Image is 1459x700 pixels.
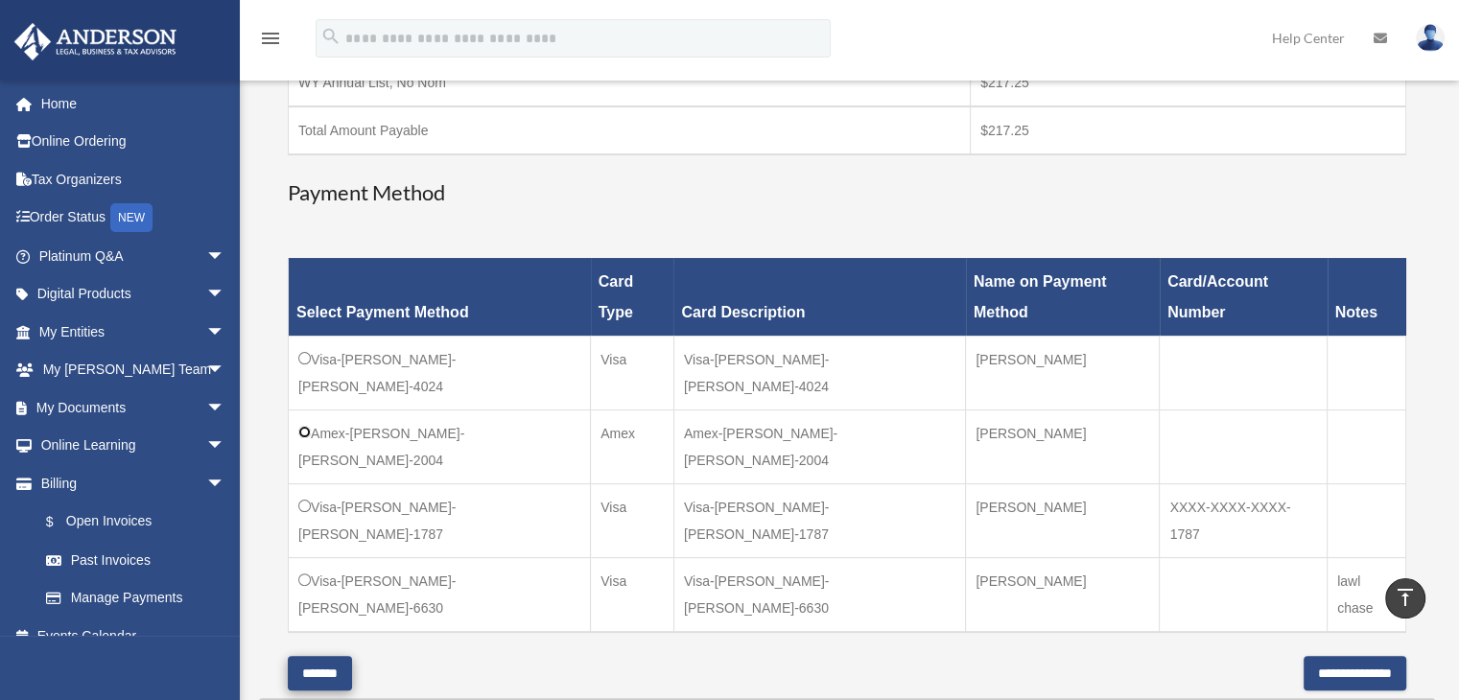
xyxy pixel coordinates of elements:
a: Home [13,84,254,123]
div: NEW [110,203,153,232]
td: Visa-[PERSON_NAME]-[PERSON_NAME]-4024 [289,336,591,409]
span: arrow_drop_down [206,388,245,428]
a: Online Ordering [13,123,254,161]
span: arrow_drop_down [206,351,245,390]
span: arrow_drop_down [206,464,245,503]
span: arrow_drop_down [206,313,245,352]
a: Events Calendar [13,617,254,655]
td: XXXX-XXXX-XXXX-1787 [1160,483,1328,557]
td: WY Annual List, No Nom [289,59,971,107]
a: Past Invoices [27,541,245,579]
a: $Open Invoices [27,502,235,542]
img: User Pic [1416,24,1445,52]
th: Card Description [673,258,965,336]
a: Order StatusNEW [13,198,254,238]
th: Card Type [591,258,674,336]
td: Visa [591,336,674,409]
img: Anderson Advisors Platinum Portal [9,23,182,60]
span: arrow_drop_down [206,427,245,466]
span: $ [57,510,66,534]
td: Amex-[PERSON_NAME]-[PERSON_NAME]-2004 [673,409,965,483]
span: arrow_drop_down [206,237,245,276]
a: Online Learningarrow_drop_down [13,427,254,465]
td: Visa-[PERSON_NAME]-[PERSON_NAME]-6630 [289,557,591,632]
a: menu [259,34,282,50]
th: Name on Payment Method [966,258,1160,336]
span: arrow_drop_down [206,275,245,315]
td: Visa [591,483,674,557]
td: $217.25 [971,59,1406,107]
th: Card/Account Number [1160,258,1328,336]
td: Visa-[PERSON_NAME]-[PERSON_NAME]-1787 [289,483,591,557]
td: Total Amount Payable [289,106,971,154]
td: Visa-[PERSON_NAME]-[PERSON_NAME]-4024 [673,336,965,409]
a: Manage Payments [27,579,245,618]
td: Visa-[PERSON_NAME]-[PERSON_NAME]-6630 [673,557,965,632]
td: Amex-[PERSON_NAME]-[PERSON_NAME]-2004 [289,409,591,483]
td: [PERSON_NAME] [966,409,1160,483]
a: Digital Productsarrow_drop_down [13,275,254,314]
td: Visa-[PERSON_NAME]-[PERSON_NAME]-1787 [673,483,965,557]
td: $217.25 [971,106,1406,154]
td: lawl chase [1328,557,1406,632]
a: My [PERSON_NAME] Teamarrow_drop_down [13,351,254,389]
a: Tax Organizers [13,160,254,198]
h3: Payment Method [288,178,1406,208]
i: vertical_align_top [1394,586,1417,609]
i: menu [259,27,282,50]
a: Billingarrow_drop_down [13,464,245,502]
a: Platinum Q&Aarrow_drop_down [13,237,254,275]
td: Amex [591,409,674,483]
a: vertical_align_top [1385,578,1425,618]
a: My Documentsarrow_drop_down [13,388,254,427]
td: [PERSON_NAME] [966,483,1160,557]
i: search [320,26,341,47]
td: [PERSON_NAME] [966,336,1160,409]
a: My Entitiesarrow_drop_down [13,313,254,351]
th: Notes [1328,258,1406,336]
td: [PERSON_NAME] [966,557,1160,632]
th: Select Payment Method [289,258,591,336]
td: Visa [591,557,674,632]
